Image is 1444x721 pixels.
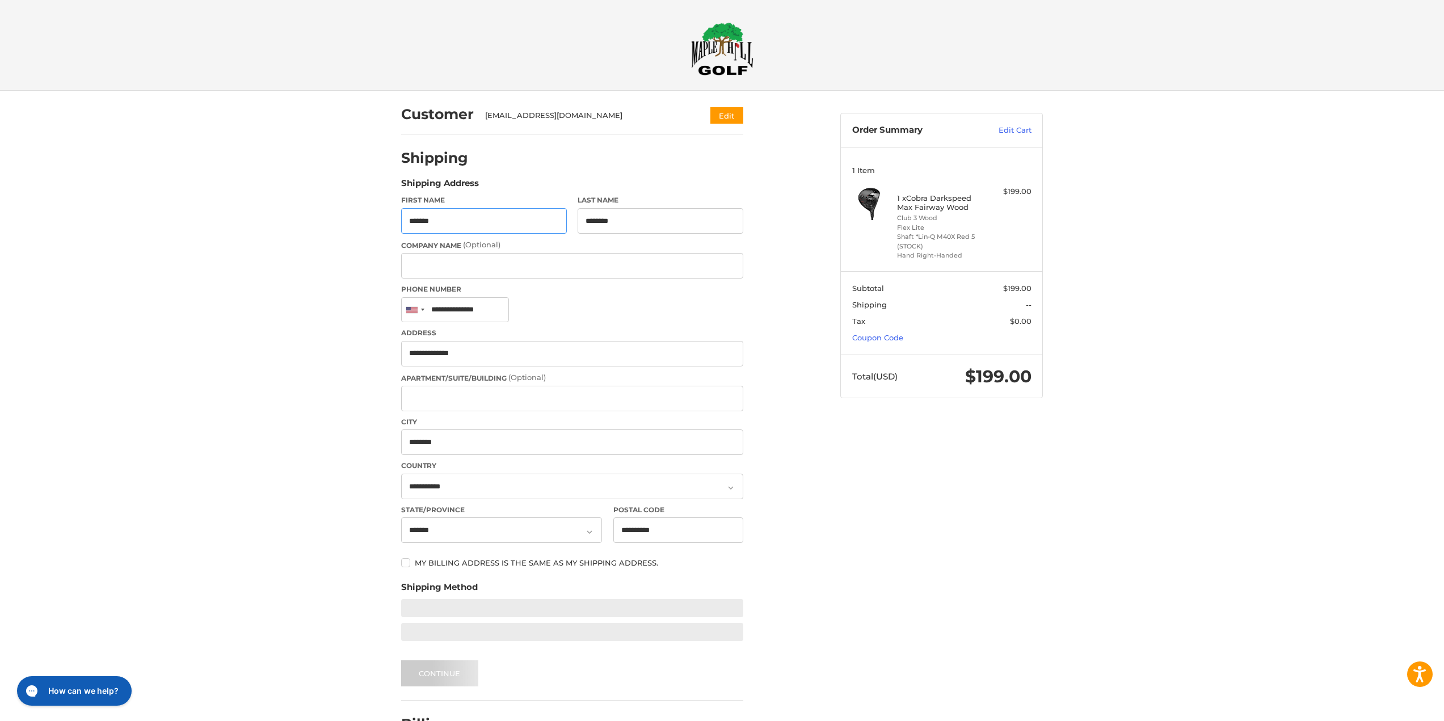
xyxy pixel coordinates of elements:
[401,660,478,686] button: Continue
[897,213,984,223] li: Club 3 Wood
[852,125,974,136] h3: Order Summary
[401,195,567,205] label: First Name
[401,284,743,294] label: Phone Number
[401,106,474,123] h2: Customer
[897,251,984,260] li: Hand Right-Handed
[974,125,1032,136] a: Edit Cart
[852,371,898,382] span: Total (USD)
[987,186,1032,197] div: $199.00
[691,22,753,75] img: Maple Hill Golf
[1010,317,1032,326] span: $0.00
[897,193,984,212] h4: 1 x Cobra Darkspeed Max Fairway Wood
[852,300,887,309] span: Shipping
[897,223,984,233] li: Flex Lite
[578,195,743,205] label: Last Name
[852,166,1032,175] h3: 1 Item
[1350,690,1444,721] iframe: Google Customer Reviews
[852,317,865,326] span: Tax
[710,107,743,124] button: Edit
[401,239,743,251] label: Company Name
[463,240,500,249] small: (Optional)
[402,298,428,322] div: United States: +1
[1003,284,1032,293] span: $199.00
[401,558,743,567] label: My billing address is the same as my shipping address.
[401,461,743,471] label: Country
[1026,300,1032,309] span: --
[965,366,1032,387] span: $199.00
[613,505,744,515] label: Postal Code
[897,232,984,251] li: Shaft *Lin-Q M40X Red 5 (STOCK)
[401,372,743,383] label: Apartment/Suite/Building
[852,284,884,293] span: Subtotal
[485,110,689,121] div: [EMAIL_ADDRESS][DOMAIN_NAME]
[401,505,602,515] label: State/Province
[401,328,743,338] label: Address
[401,417,743,427] label: City
[401,149,468,167] h2: Shipping
[508,373,546,382] small: (Optional)
[11,672,135,710] iframe: Gorgias live chat messenger
[852,333,903,342] a: Coupon Code
[401,177,479,195] legend: Shipping Address
[401,581,478,599] legend: Shipping Method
